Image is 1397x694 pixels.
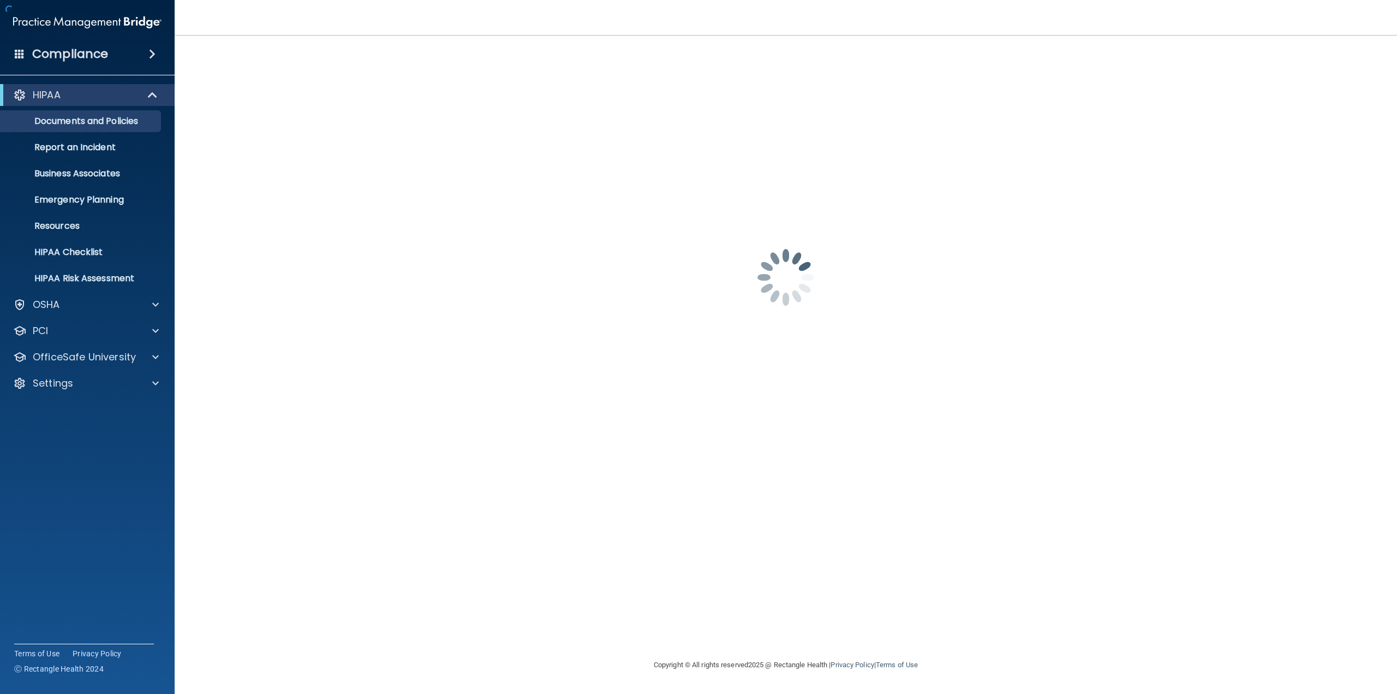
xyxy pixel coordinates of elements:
[13,298,159,311] a: OSHA
[13,11,162,33] img: PMB logo
[7,273,156,284] p: HIPAA Risk Assessment
[13,324,159,337] a: PCI
[33,88,61,102] p: HIPAA
[7,221,156,232] p: Resources
[731,223,840,332] img: spinner.e123f6fc.gif
[7,116,156,127] p: Documents and Policies
[13,377,159,390] a: Settings
[73,648,122,659] a: Privacy Policy
[33,351,136,364] p: OfficeSafe University
[7,142,156,153] p: Report an Incident
[7,194,156,205] p: Emergency Planning
[7,168,156,179] p: Business Associates
[876,661,918,669] a: Terms of Use
[587,648,985,683] div: Copyright © All rights reserved 2025 @ Rectangle Health | |
[14,663,104,674] span: Ⓒ Rectangle Health 2024
[33,298,60,311] p: OSHA
[7,247,156,258] p: HIPAA Checklist
[14,648,59,659] a: Terms of Use
[831,661,874,669] a: Privacy Policy
[33,377,73,390] p: Settings
[32,46,108,62] h4: Compliance
[33,324,48,337] p: PCI
[13,88,158,102] a: HIPAA
[13,351,159,364] a: OfficeSafe University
